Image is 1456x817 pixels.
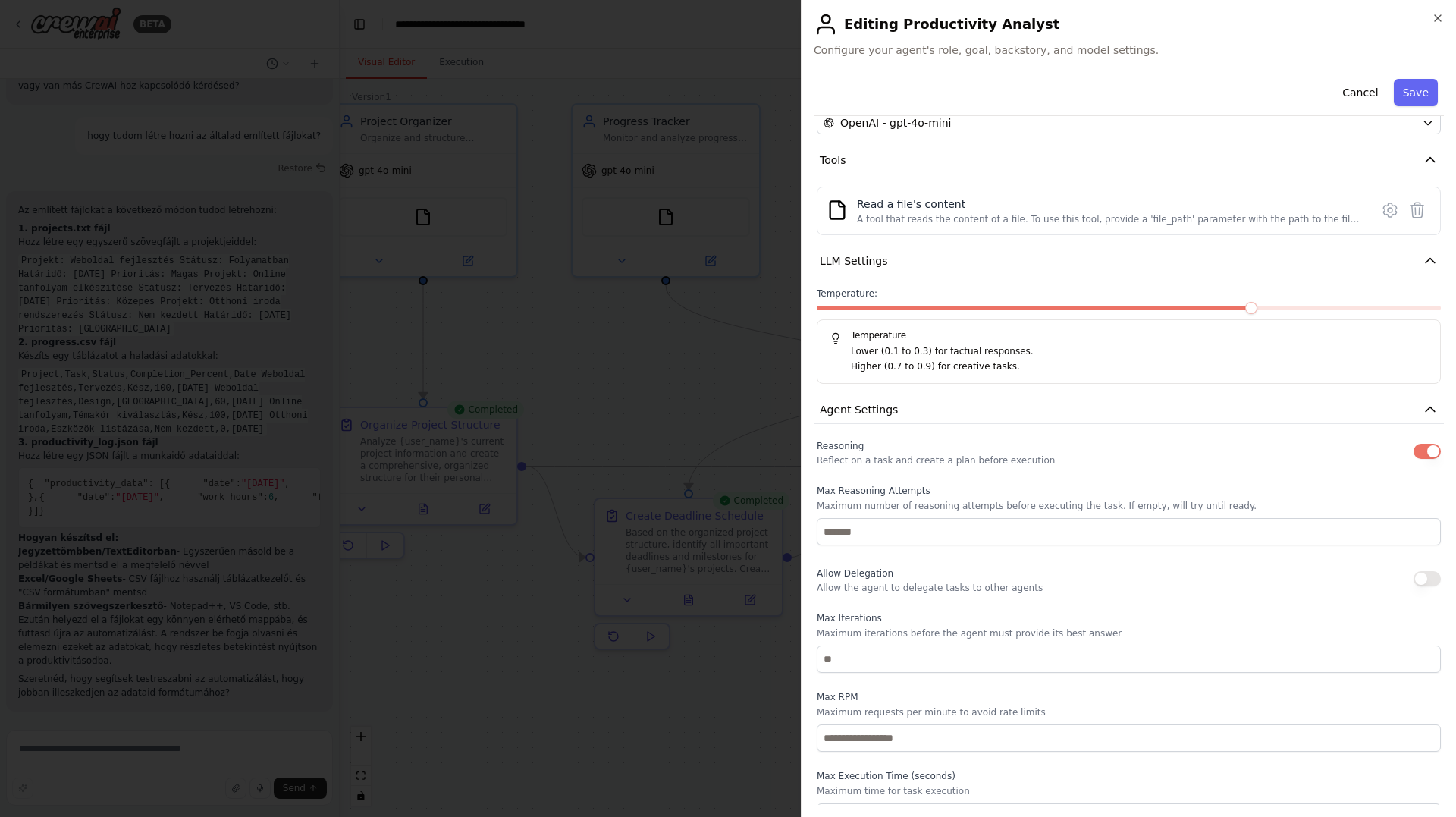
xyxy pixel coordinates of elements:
[817,500,1441,512] p: Maximum number of reasoning attempts before executing the task. If empty, will try until ready.
[817,112,1441,134] button: OpenAI - gpt-4o-mini
[840,115,951,130] span: OpenAI - gpt-4o-mini
[817,706,1441,718] p: Maximum requests per minute to avoid rate limits
[817,785,1441,797] p: Maximum time for task execution
[817,485,1441,497] label: Max Reasoning Attempts
[814,396,1444,424] button: Agent Settings
[857,196,1361,212] div: Read a file's content
[817,691,1441,703] label: Max RPM
[1394,79,1438,106] button: Save
[814,42,1444,58] span: Configure your agent's role, goal, backstory, and model settings.
[817,288,877,300] span: Temperature:
[820,402,898,417] span: Agent Settings
[814,247,1444,275] button: LLM Settings
[817,568,893,579] span: Allow Delegation
[817,612,1441,624] label: Max Iterations
[817,770,1441,782] label: Max Execution Time (seconds)
[820,253,888,269] span: LLM Settings
[827,200,848,221] img: FileReadTool
[814,12,1444,36] h2: Editing Productivity Analyst
[851,360,1428,375] p: Higher (0.7 to 0.9) for creative tasks.
[817,627,1441,639] p: Maximum iterations before the agent must provide its best answer
[820,152,846,168] span: Tools
[1333,79,1387,106] button: Cancel
[830,329,1428,341] h5: Temperature
[814,146,1444,174] button: Tools
[817,441,864,451] span: Reasoning
[1376,196,1404,224] button: Configure tool
[817,582,1043,594] p: Allow the agent to delegate tasks to other agents
[851,344,1428,360] p: Lower (0.1 to 0.3) for factual responses.
[817,454,1055,467] p: Reflect on a task and create a plan before execution
[1404,196,1431,224] button: Delete tool
[857,213,1361,225] div: A tool that reads the content of a file. To use this tool, provide a 'file_path' parameter with t...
